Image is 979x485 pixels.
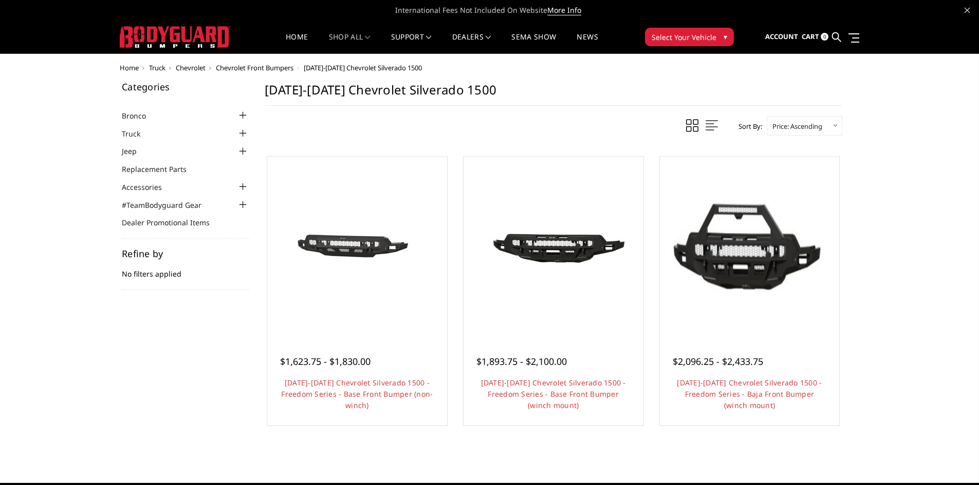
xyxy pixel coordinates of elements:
[286,33,308,53] a: Home
[270,159,445,334] a: 2022-2025 Chevrolet Silverado 1500 - Freedom Series - Base Front Bumper (non-winch) 2022-2025 Che...
[122,217,223,228] a: Dealer Promotional Items
[452,33,491,53] a: Dealers
[481,378,626,410] a: [DATE]-[DATE] Chevrolet Silverado 1500 - Freedom Series - Base Front Bumper (winch mount)
[645,28,734,46] button: Select Your Vehicle
[733,119,762,134] label: Sort By:
[122,200,214,210] a: #TeamBodyguard Gear
[122,182,175,192] a: Accessories
[122,82,249,91] h5: Categories
[765,23,798,51] a: Account
[122,146,150,157] a: Jeep
[391,33,432,53] a: Support
[280,355,371,367] span: $1,623.75 - $1,830.00
[476,355,567,367] span: $1,893.75 - $2,100.00
[120,63,139,72] a: Home
[547,5,581,15] a: More Info
[802,23,828,51] a: Cart 0
[652,32,716,43] span: Select Your Vehicle
[122,164,199,174] a: Replacement Parts
[673,355,763,367] span: $2,096.25 - $2,433.75
[122,128,153,139] a: Truck
[821,33,828,41] span: 0
[120,26,230,48] img: BODYGUARD BUMPERS
[149,63,165,72] a: Truck
[122,110,159,121] a: Bronco
[466,159,641,334] a: 2022-2025 Chevrolet Silverado 1500 - Freedom Series - Base Front Bumper (winch mount) 2022-2025 C...
[662,159,837,334] img: 2022-2025 Chevrolet Silverado 1500 - Freedom Series - Baja Front Bumper (winch mount)
[511,33,556,53] a: SEMA Show
[724,31,727,42] span: ▾
[216,63,293,72] a: Chevrolet Front Bumpers
[176,63,206,72] a: Chevrolet
[281,378,433,410] a: [DATE]-[DATE] Chevrolet Silverado 1500 - Freedom Series - Base Front Bumper (non-winch)
[677,378,822,410] a: [DATE]-[DATE] Chevrolet Silverado 1500 - Freedom Series - Baja Front Bumper (winch mount)
[265,82,842,106] h1: [DATE]-[DATE] Chevrolet Silverado 1500
[304,63,422,72] span: [DATE]-[DATE] Chevrolet Silverado 1500
[471,200,636,292] img: 2022-2025 Chevrolet Silverado 1500 - Freedom Series - Base Front Bumper (winch mount)
[122,249,249,290] div: No filters applied
[122,249,249,258] h5: Refine by
[765,32,798,41] span: Account
[329,33,371,53] a: shop all
[802,32,819,41] span: Cart
[577,33,598,53] a: News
